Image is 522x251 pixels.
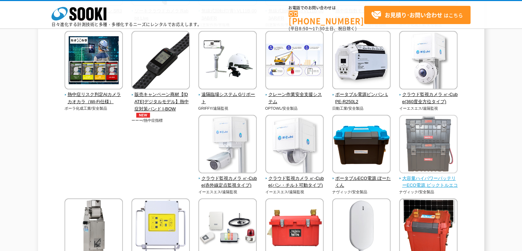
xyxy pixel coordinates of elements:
[51,22,202,26] p: 日々進化する計測技術と多種・多様化するニーズにレンタルでお応えします。
[385,11,442,19] strong: お見積り･お問い合わせ
[65,91,123,106] span: 熱中症リスク判定AIカメラ カオカラ（Wi-Fi仕様）
[332,85,391,106] a: ポータブル電源ピンバン LPE-R250L2
[198,115,257,175] img: クラウド監視カメラ ㎥-Cube(赤外線定点監視タイプ)
[265,85,324,106] a: クレーン作業安全支援システム
[198,85,257,106] a: 遠隔臨場システム Gリポート
[332,106,391,111] p: 日動工業/安全製品
[65,31,123,91] img: 熱中症リスク判定AIカメラ カオカラ（Wi-Fi仕様）
[332,175,391,189] span: ポータブルECO電源 ぽーたくん
[399,91,458,106] span: クラウド監視カメラ ㎥-Cube(360度全方位タイプ)
[198,106,257,111] p: GRIFFY/遠隔監視
[289,11,364,25] a: [PHONE_NUMBER]
[135,113,152,118] img: NEW
[198,175,257,189] span: クラウド監視カメラ ㎥-Cube(赤外線定点監視タイプ)
[399,106,458,111] p: イーエスエス/遠隔監視
[399,189,458,195] p: ナヴィック/安全製品
[265,91,324,106] span: クレーン作業安全支援システム
[364,6,471,24] a: お見積り･お問い合わせはこちら
[399,115,457,175] img: 大容量ハイパワーバッテリーECO電源 ビックトルエコ
[131,91,190,117] span: 販売キャンペーン商材【[DATE]デジタルモデル】熱中症対策バンド I-BOW
[265,175,324,189] span: クラウド監視カメラ ㎥-Cube(パン・チルト可動タイプ)
[289,6,364,10] span: お電話でのお問い合わせは
[265,106,324,111] p: OPTOWL/安全製品
[198,189,257,195] p: イーエスエス/遠隔監視
[332,115,391,175] img: ポータブルECO電源 ぽーたくん
[399,31,457,91] img: クラウド監視カメラ ㎥-Cube(360度全方位タイプ)
[399,85,458,106] a: クラウド監視カメラ ㎥-Cube(360度全方位タイプ)
[65,85,123,106] a: 熱中症リスク判定AIカメラ カオカラ（Wi-Fi仕様）
[399,168,458,189] a: 大容量ハイパワーバッテリーECO電源 ビックトルエコ
[265,189,324,195] p: イーエスエス/遠隔監視
[313,25,325,32] span: 17:30
[131,85,190,118] a: 販売キャンペーン商材【[DATE]デジタルモデル】熱中症対策バンド I-BOWNEW
[265,168,324,189] a: クラウド監視カメラ ㎥-Cube(パン・チルト可動タイプ)
[332,91,391,106] span: ポータブル電源ピンバン LPE-R250L2
[265,31,324,91] img: クレーン作業安全支援システム
[131,118,190,123] p: ーーー/熱中症指標
[332,189,391,195] p: ナヴィック/安全製品
[371,10,463,20] span: はこちら
[198,168,257,189] a: クラウド監視カメラ ㎥-Cube(赤外線定点監視タイプ)
[198,91,257,106] span: 遠隔臨場システム Gリポート
[299,25,309,32] span: 8:50
[399,175,458,189] span: 大容量ハイパワーバッテリーECO電源 ビックトルエコ
[65,106,123,111] p: ポーラ化成工業/安全製品
[198,31,257,91] img: 遠隔臨場システム Gリポート
[332,31,391,91] img: ポータブル電源ピンバン LPE-R250L2
[289,25,357,32] span: (平日 ～ 土日、祝日除く)
[332,168,391,189] a: ポータブルECO電源 ぽーたくん
[265,115,324,175] img: クラウド監視カメラ ㎥-Cube(パン・チルト可動タイプ)
[131,31,190,91] img: 販売キャンペーン商材【2025年デジタルモデル】熱中症対策バンド I-BOW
